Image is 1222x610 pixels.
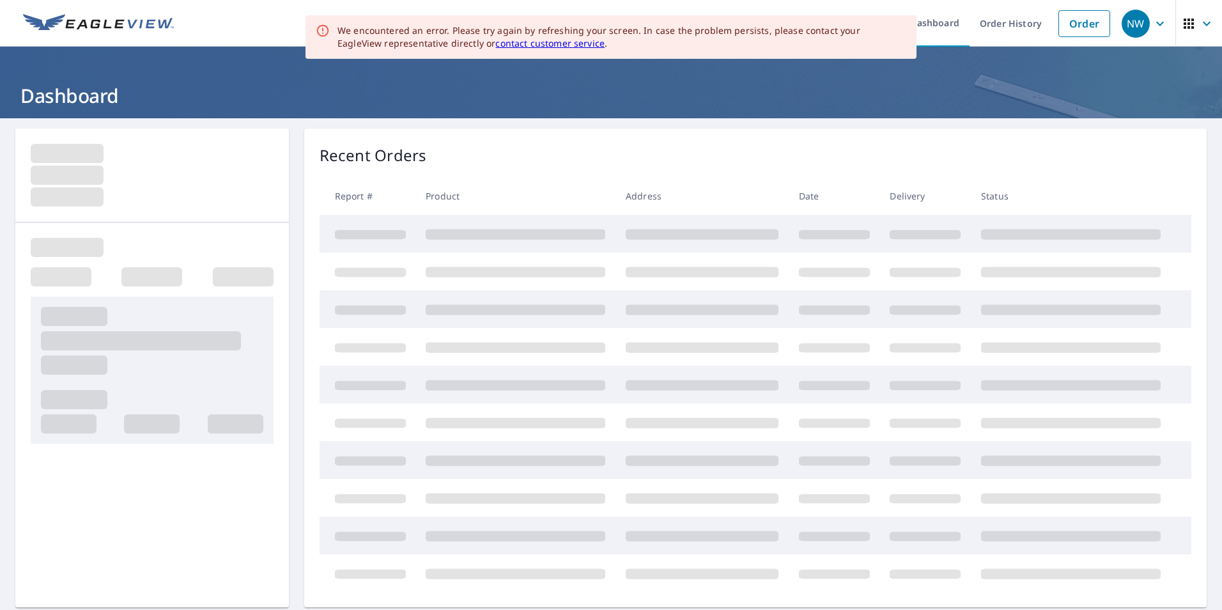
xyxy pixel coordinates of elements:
[15,82,1207,109] h1: Dashboard
[415,177,615,215] th: Product
[320,177,416,215] th: Report #
[879,177,971,215] th: Delivery
[1058,10,1110,37] a: Order
[1122,10,1150,38] div: NW
[789,177,880,215] th: Date
[615,177,789,215] th: Address
[320,144,427,167] p: Recent Orders
[971,177,1171,215] th: Status
[337,24,906,50] div: We encountered an error. Please try again by refreshing your screen. In case the problem persists...
[23,14,174,33] img: EV Logo
[495,37,605,49] a: contact customer service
